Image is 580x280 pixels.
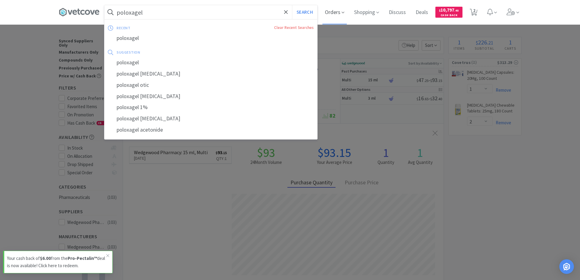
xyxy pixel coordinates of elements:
[274,25,314,30] a: Clear Recent Searches
[559,259,574,274] div: Open Intercom Messenger
[104,80,317,91] div: poloxagel otic
[104,91,317,102] div: poloxagel [MEDICAL_DATA]
[439,14,459,18] span: Cash Back
[439,7,459,13] span: 10,797
[117,48,227,57] div: suggestion
[7,255,106,269] p: Your cash back of from the deal is now available! Click here to redeem.
[439,9,441,12] span: $
[454,9,459,12] span: . 45
[435,4,462,20] a: $10,797.45Cash Back
[386,10,408,15] a: Discuss
[68,255,97,261] strong: Pro-Pectalin™
[104,68,317,80] div: poloxagel [MEDICAL_DATA]
[104,124,317,136] div: poloxagel acetonide
[104,5,317,19] input: Search by item, sku, manufacturer, ingredient, size...
[467,10,480,16] a: 2
[117,23,202,33] div: recent
[413,10,431,15] a: Deals
[104,102,317,113] div: poloxagel 1%
[40,255,51,261] strong: $6.00
[292,5,317,19] button: Search
[104,33,317,44] div: poloxagel
[104,57,317,68] div: poloxagel
[104,113,317,124] div: poloxagel [MEDICAL_DATA]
